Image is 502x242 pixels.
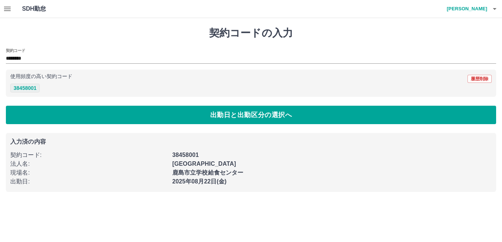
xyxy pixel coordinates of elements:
p: 入力済の内容 [10,139,492,145]
p: 契約コード : [10,151,168,159]
button: 履歴削除 [467,75,492,83]
b: 2025年08月22日(金) [172,178,227,185]
b: [GEOGRAPHIC_DATA] [172,161,236,167]
b: 38458001 [172,152,199,158]
p: 使用頻度の高い契約コード [10,74,72,79]
p: 出勤日 : [10,177,168,186]
h2: 契約コード [6,48,25,53]
button: 出勤日と出勤区分の選択へ [6,106,496,124]
b: 鹿島市立学校給食センター [172,169,244,176]
h1: 契約コードの入力 [6,27,496,39]
button: 38458001 [10,84,40,92]
p: 法人名 : [10,159,168,168]
p: 現場名 : [10,168,168,177]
